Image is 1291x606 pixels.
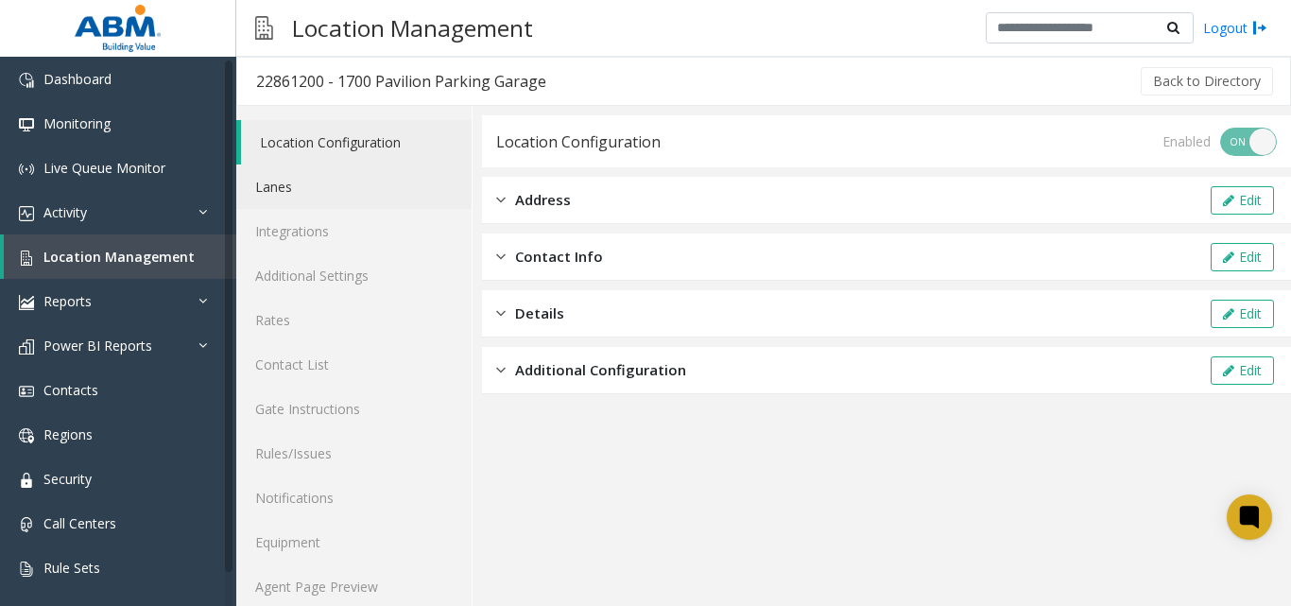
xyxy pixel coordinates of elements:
[19,428,34,443] img: 'icon'
[19,251,34,266] img: 'icon'
[256,69,546,94] div: 22861200 - 1700 Pavilion Parking Garage
[1211,243,1274,271] button: Edit
[43,159,165,177] span: Live Queue Monitor
[236,253,472,298] a: Additional Settings
[43,292,92,310] span: Reports
[236,431,472,476] a: Rules/Issues
[19,117,34,132] img: 'icon'
[236,164,472,209] a: Lanes
[236,209,472,253] a: Integrations
[4,234,236,279] a: Location Management
[515,359,686,381] span: Additional Configuration
[236,298,472,342] a: Rates
[43,559,100,577] span: Rule Sets
[515,246,603,268] span: Contact Info
[283,5,542,51] h3: Location Management
[236,387,472,431] a: Gate Instructions
[496,359,506,381] img: closed
[1141,67,1273,95] button: Back to Directory
[19,295,34,310] img: 'icon'
[19,206,34,221] img: 'icon'
[1211,300,1274,328] button: Edit
[1162,131,1211,151] div: Enabled
[236,520,472,564] a: Equipment
[19,562,34,577] img: 'icon'
[19,517,34,532] img: 'icon'
[43,114,111,132] span: Monitoring
[19,384,34,399] img: 'icon'
[515,189,571,211] span: Address
[1211,356,1274,385] button: Edit
[496,246,506,268] img: closed
[496,130,661,154] div: Location Configuration
[19,162,34,177] img: 'icon'
[43,70,112,88] span: Dashboard
[496,303,506,324] img: closed
[1203,18,1267,38] a: Logout
[43,248,195,266] span: Location Management
[255,5,273,51] img: pageIcon
[19,473,34,488] img: 'icon'
[515,303,564,324] span: Details
[1252,18,1267,38] img: logout
[496,189,506,211] img: closed
[1211,186,1274,215] button: Edit
[43,514,116,532] span: Call Centers
[43,203,87,221] span: Activity
[241,120,472,164] a: Location Configuration
[43,425,93,443] span: Regions
[19,73,34,88] img: 'icon'
[43,381,98,399] span: Contacts
[43,337,152,355] span: Power BI Reports
[19,339,34,355] img: 'icon'
[43,470,92,488] span: Security
[236,342,472,387] a: Contact List
[236,476,472,520] a: Notifications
